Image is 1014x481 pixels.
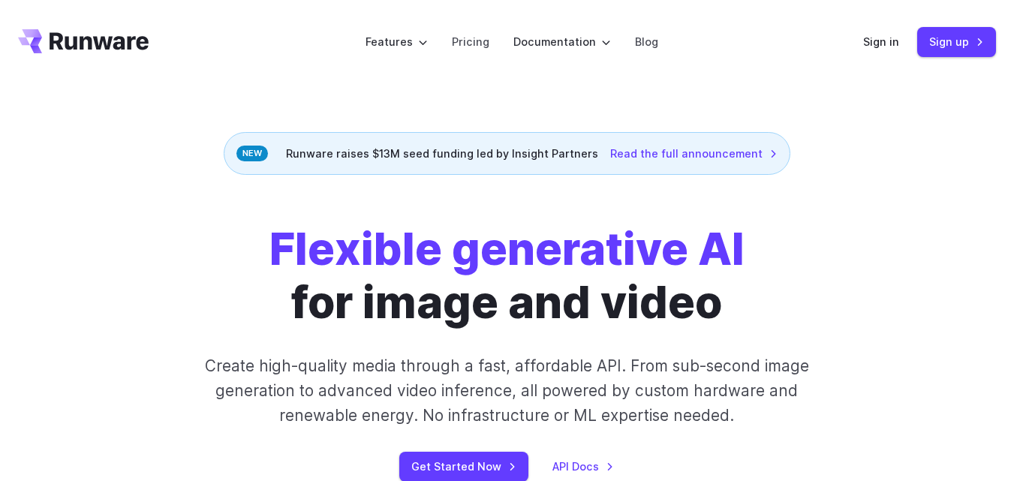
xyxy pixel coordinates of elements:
a: Blog [635,33,658,50]
label: Documentation [513,33,611,50]
label: Features [366,33,428,50]
a: Read the full announcement [610,145,778,162]
strong: Flexible generative AI [269,222,745,275]
a: Get Started Now [399,452,528,481]
a: Pricing [452,33,489,50]
a: Sign up [917,27,996,56]
div: Runware raises $13M seed funding led by Insight Partners [224,132,790,175]
a: Go to / [18,29,149,53]
a: Sign in [863,33,899,50]
a: API Docs [552,458,614,475]
p: Create high-quality media through a fast, affordable API. From sub-second image generation to adv... [194,353,820,428]
h1: for image and video [269,223,745,329]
